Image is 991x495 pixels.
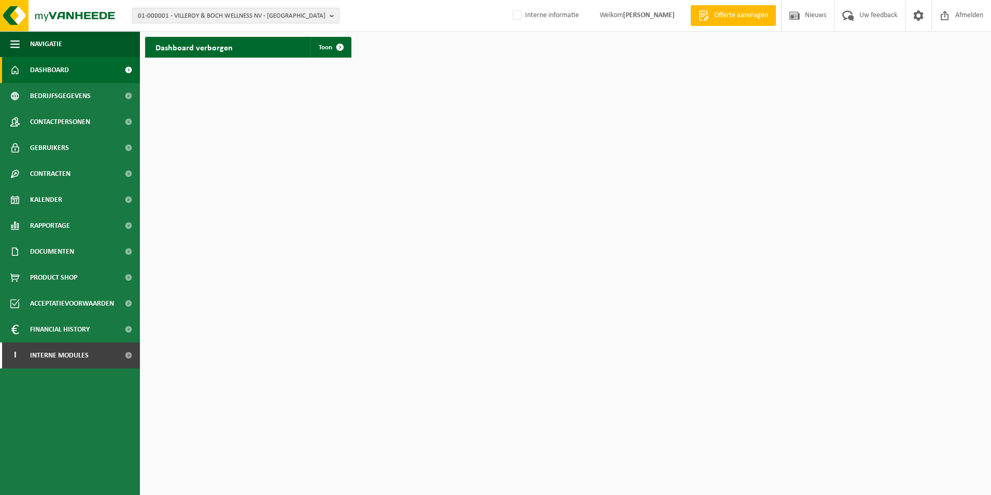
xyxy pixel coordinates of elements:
[30,135,69,161] span: Gebruikers
[30,57,69,83] span: Dashboard
[30,161,70,187] span: Contracten
[30,213,70,239] span: Rapportage
[712,10,771,21] span: Offerte aanvragen
[30,83,91,109] span: Bedrijfsgegevens
[145,37,243,57] h2: Dashboard verborgen
[623,11,675,19] strong: [PERSON_NAME]
[30,187,62,213] span: Kalender
[310,37,350,58] a: Toon
[30,342,89,368] span: Interne modules
[319,44,332,51] span: Toon
[30,265,77,291] span: Product Shop
[30,291,114,317] span: Acceptatievoorwaarden
[30,31,62,57] span: Navigatie
[30,109,90,135] span: Contactpersonen
[30,317,90,342] span: Financial History
[132,8,339,23] button: 01-000001 - VILLEROY & BOCH WELLNESS NV - [GEOGRAPHIC_DATA]
[138,8,325,24] span: 01-000001 - VILLEROY & BOCH WELLNESS NV - [GEOGRAPHIC_DATA]
[10,342,20,368] span: I
[30,239,74,265] span: Documenten
[511,8,579,23] label: Interne informatie
[690,5,776,26] a: Offerte aanvragen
